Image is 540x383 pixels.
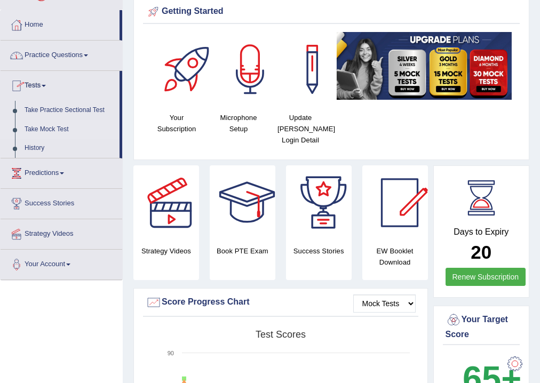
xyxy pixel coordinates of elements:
a: Strategy Videos [1,219,122,246]
a: Predictions [1,158,122,185]
img: small5.jpg [337,32,512,100]
b: 20 [471,242,491,262]
h4: Days to Expiry [446,227,518,237]
a: Take Mock Test [20,120,120,139]
div: Getting Started [146,4,517,20]
h4: Book PTE Exam [210,245,275,257]
h4: Microphone Setup [213,112,264,134]
h4: EW Booklet Download [362,245,428,268]
h4: Your Subscription [151,112,202,134]
tspan: Test scores [256,329,306,340]
h4: Update [PERSON_NAME] Login Detail [275,112,326,146]
h4: Success Stories [286,245,352,257]
a: Success Stories [1,189,122,216]
a: Practice Questions [1,41,122,67]
text: 90 [168,350,174,356]
div: Your Target Score [446,312,518,341]
a: Take Practice Sectional Test [20,101,120,120]
a: History [20,139,120,158]
a: Your Account [1,250,122,276]
a: Renew Subscription [446,268,526,286]
a: Home [1,10,120,37]
h4: Strategy Videos [133,245,199,257]
a: Tests [1,71,120,98]
div: Score Progress Chart [146,294,416,310]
